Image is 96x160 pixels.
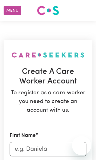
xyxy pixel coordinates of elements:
img: Careseekers logo [37,5,59,16]
a: Careseekers logo [37,4,59,17]
button: Menu [4,6,21,15]
input: e.g. Daniela [10,142,86,156]
iframe: Button to launch messaging window [72,136,91,155]
h1: Create A Care Worker Account [10,67,86,86]
p: To register as a care worker you need to create an account with us. [10,89,86,115]
label: First Name [10,132,36,140]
